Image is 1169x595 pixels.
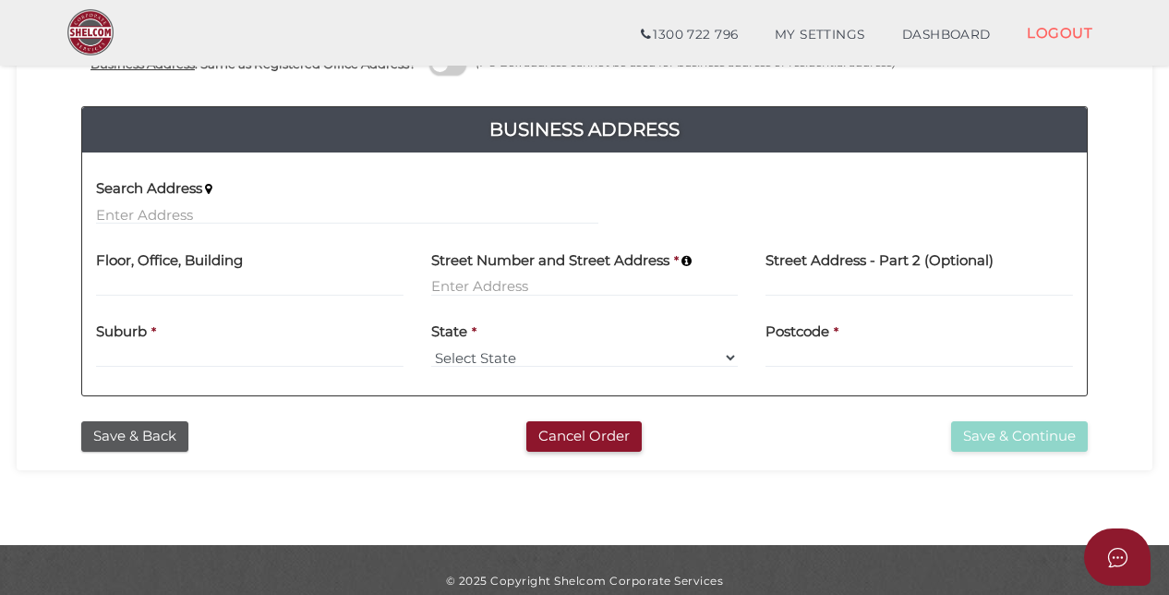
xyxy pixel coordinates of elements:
[30,573,1139,589] div: © 2025 Copyright Shelcom Corporate Services
[90,57,416,71] h4: : Same as Registered Office Address?
[681,255,692,267] i: Keep typing in your address(including suburb) until it appears
[765,324,829,340] h4: Postcode
[96,253,243,269] h4: Floor, Office, Building
[431,253,669,269] h4: Street Number and Street Address
[1084,528,1151,586] button: Open asap
[951,421,1088,452] button: Save & Continue
[82,115,1087,144] h4: Business Address
[884,17,1009,54] a: DASHBOARD
[526,421,642,452] button: Cancel Order
[756,17,884,54] a: MY SETTINGS
[765,253,994,269] h4: Street Address - Part 2 (Optional)
[431,324,467,340] h4: State
[81,421,188,452] button: Save & Back
[205,183,212,195] i: Keep typing in your address(including suburb) until it appears
[765,347,1073,368] input: Postcode must be exactly 4 digits
[431,276,739,297] input: Enter Address
[96,204,598,225] input: Enter Address
[96,324,147,340] h4: Suburb
[96,181,202,197] h4: Search Address
[1008,14,1111,52] a: LOGOUT
[622,17,756,54] a: 1300 722 796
